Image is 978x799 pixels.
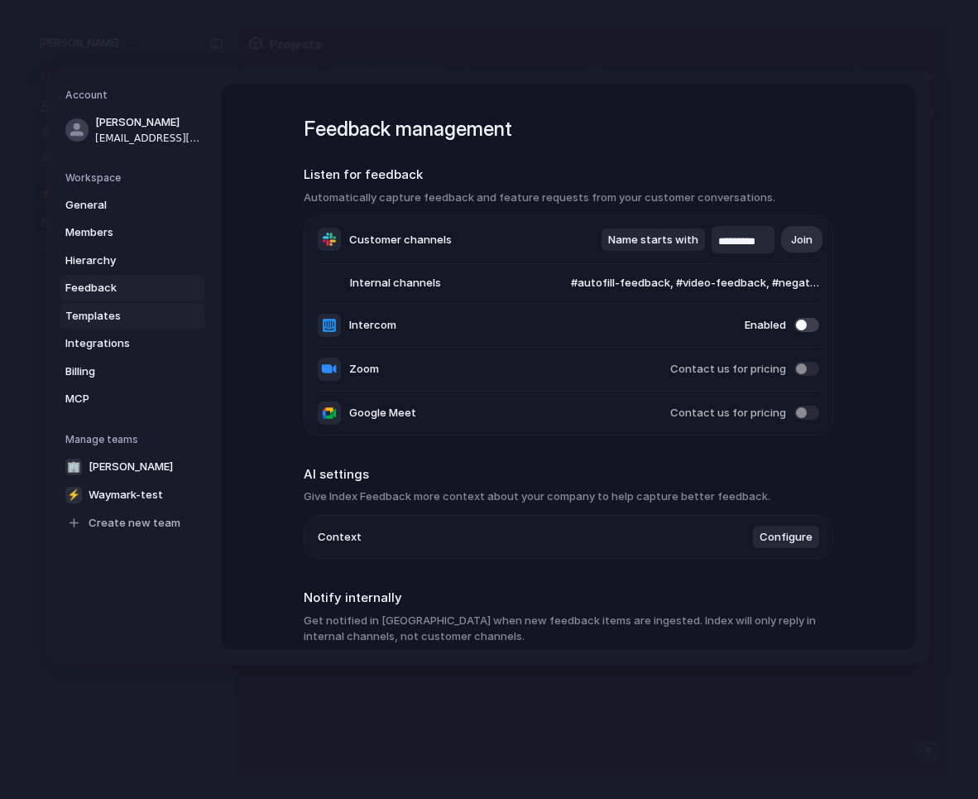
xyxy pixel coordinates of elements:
span: Templates [65,308,171,325]
span: Configure [760,529,813,546]
span: [PERSON_NAME] [95,114,201,131]
span: Zoom [349,361,379,378]
a: Hierarchy [60,248,204,274]
h2: Notify internally [304,589,833,608]
span: Contact us for pricing [670,361,786,378]
button: Name starts with [602,229,705,252]
span: Create new team [89,515,180,532]
span: Hierarchy [65,253,171,269]
a: Members [60,219,204,246]
h5: Workspace [65,171,204,185]
span: MCP [65,391,171,407]
button: Join [781,227,822,253]
a: Feedback [60,275,204,301]
h3: Get notified in [GEOGRAPHIC_DATA] when new feedback items are ingested. Index will only reply in ... [304,613,833,645]
span: [PERSON_NAME] [89,459,173,475]
h2: AI settings [304,465,833,484]
span: #autofill-feedback, #video-feedback, #negative-partner-feedback [539,276,819,292]
span: Google Meet [349,405,416,421]
span: General [65,197,171,214]
span: Integrations [65,335,171,352]
div: 🏢 [65,459,82,475]
a: [PERSON_NAME][EMAIL_ADDRESS][DOMAIN_NAME] [60,109,204,151]
a: Create new team [60,510,204,537]
span: Billing [65,363,171,380]
a: Billing [60,359,204,385]
div: ⚡ [65,487,82,503]
span: [EMAIL_ADDRESS][DOMAIN_NAME] [95,131,201,146]
span: Context [318,529,362,546]
h5: Manage teams [65,432,204,447]
span: Feedback [65,280,171,296]
span: Waymark-test [89,487,163,503]
span: Enabled [745,317,786,334]
h5: Account [65,88,204,103]
span: Intercom [349,317,396,334]
a: 🏢[PERSON_NAME] [60,454,204,480]
button: Configure [753,526,819,549]
span: Contact us for pricing [670,405,786,421]
a: ⚡Waymark-test [60,482,204,508]
a: General [60,192,204,219]
a: MCP [60,386,204,412]
span: Members [65,224,171,241]
h3: Automatically capture feedback and feature requests from your customer conversations. [304,190,833,206]
h2: Listen for feedback [304,166,833,185]
h1: Feedback management [304,114,833,144]
span: Customer channels [349,232,452,248]
span: Name starts with [608,232,698,248]
a: Integrations [60,330,204,357]
span: Internal channels [318,276,441,292]
span: Join [791,232,813,248]
a: Templates [60,303,204,330]
h3: Give Index Feedback more context about your company to help capture better feedback. [304,489,833,505]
